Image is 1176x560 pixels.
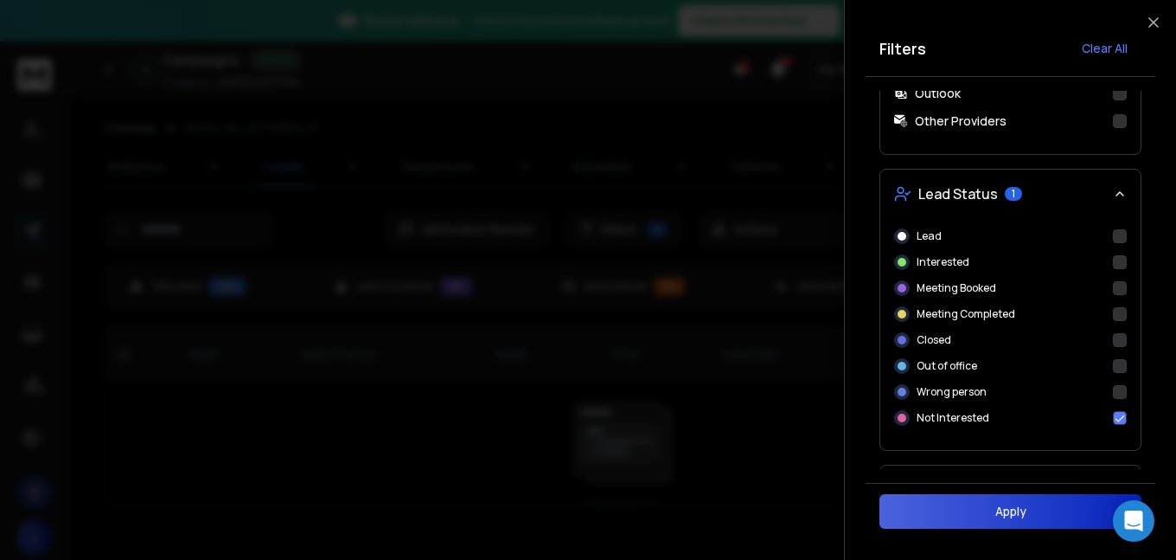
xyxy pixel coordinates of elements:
[917,307,1015,321] p: Meeting Completed
[915,113,1007,130] p: Other Providers
[880,47,1141,154] div: Email Provider
[1113,500,1154,542] div: Open Intercom Messenger
[879,36,926,61] h2: Filters
[917,281,996,295] p: Meeting Booked
[1068,31,1141,66] button: Clear All
[1005,187,1022,201] span: 1
[915,85,961,102] p: Outlook
[917,359,977,373] p: Out of office
[917,385,987,399] p: Wrong person
[917,229,942,243] p: Lead
[880,170,1141,218] button: Lead Status1
[880,466,1141,514] button: Verification Status
[880,218,1141,450] div: Lead Status1
[918,183,998,204] span: Lead Status
[879,494,1141,529] button: Apply
[917,333,951,347] p: Closed
[917,255,969,269] p: Interested
[917,411,989,425] p: Not Interested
